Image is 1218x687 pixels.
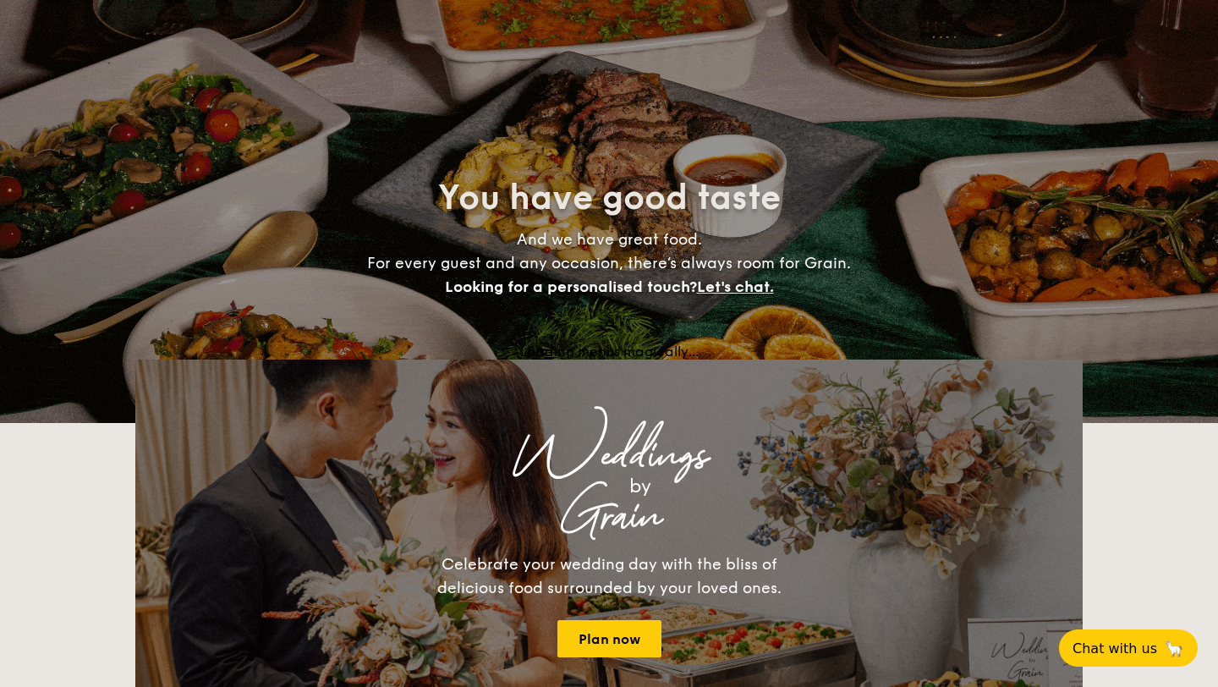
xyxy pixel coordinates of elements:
a: Plan now [557,620,661,657]
span: Let's chat. [697,278,774,296]
div: Weddings [284,441,934,471]
div: Loading menus magically... [135,343,1083,360]
div: Celebrate your wedding day with the bliss of delicious food surrounded by your loved ones. [419,552,799,600]
div: Grain [284,502,934,532]
span: 🦙 [1164,639,1184,658]
button: Chat with us🦙 [1059,629,1198,667]
span: Chat with us [1073,640,1157,657]
div: by [347,471,934,502]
